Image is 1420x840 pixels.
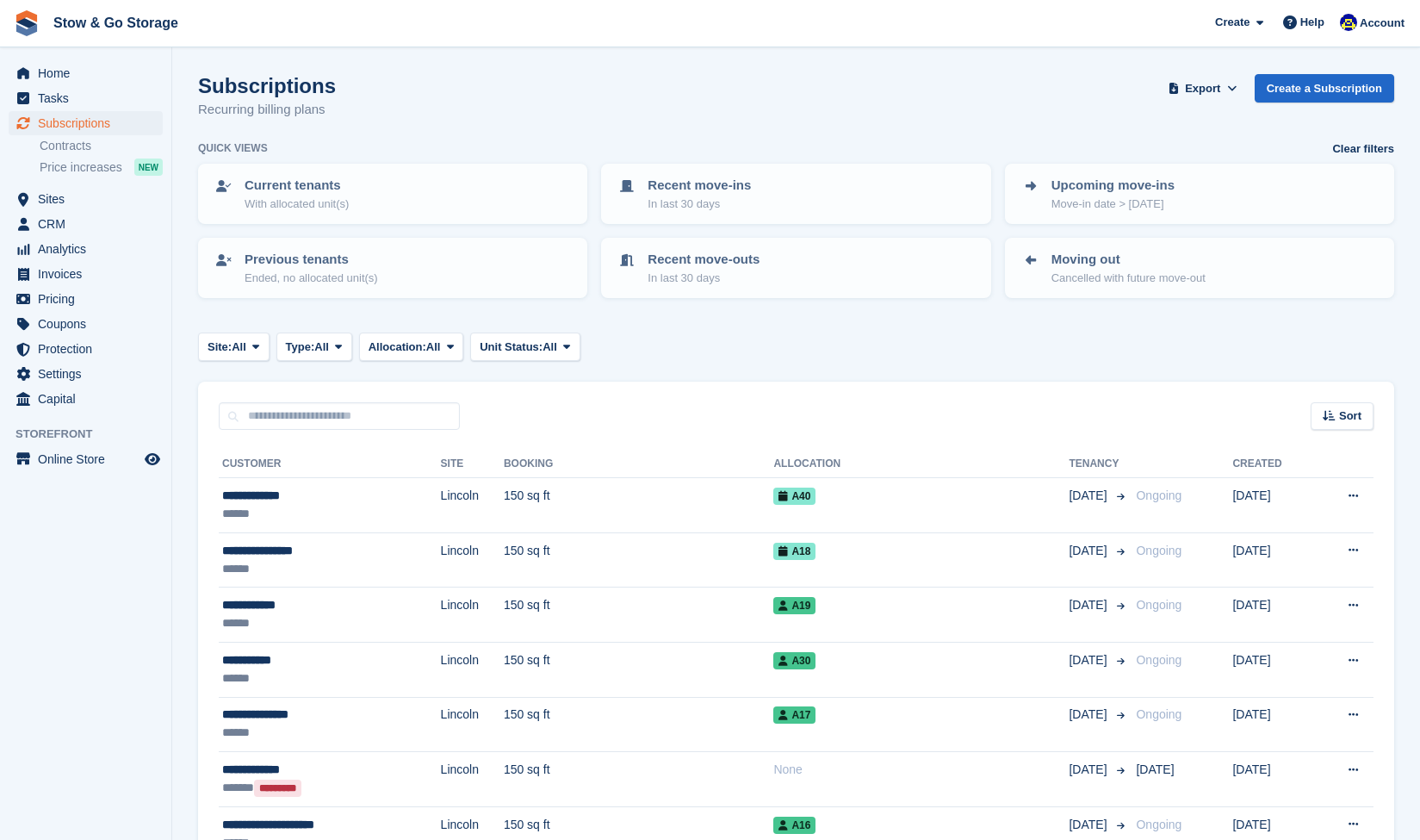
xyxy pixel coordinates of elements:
[1300,14,1324,31] span: Help
[441,451,504,478] th: Site
[1069,487,1110,505] span: [DATE]
[1165,74,1241,103] button: Export
[1136,707,1181,721] span: Ongoing
[441,642,504,697] td: Lincoln
[276,333,352,361] button: Type: All
[1232,752,1313,807] td: [DATE]
[1069,651,1110,669] span: [DATE]
[245,196,349,213] p: With allocated unit(s)
[1069,816,1110,834] span: [DATE]
[219,451,441,478] th: Customer
[38,187,141,211] span: Sites
[504,588,774,643] td: 150 sq ft
[504,752,774,807] td: 150 sq ft
[142,449,163,470] a: Preview store
[773,488,815,505] span: A40
[1232,532,1313,588] td: [DATE]
[1232,478,1313,533] td: [DATE]
[773,817,815,834] span: A16
[773,652,815,669] span: A30
[1232,642,1313,697] td: [DATE]
[1215,14,1249,31] span: Create
[9,187,163,211] a: menu
[9,86,163,110] a: menu
[1007,240,1392,296] a: Moving out Cancelled with future move-out
[38,212,141,236] span: CRM
[441,588,504,643] td: Lincoln
[9,212,163,236] a: menu
[40,138,163,154] a: Contracts
[208,339,232,356] span: Site:
[773,543,815,560] span: A18
[1069,451,1129,478] th: Tenancy
[504,451,774,478] th: Booking
[480,339,543,356] span: Unit Status:
[426,339,441,356] span: All
[603,165,989,222] a: Recent move-ins In last 30 days
[40,159,122,176] span: Price increases
[1069,761,1110,779] span: [DATE]
[1232,451,1313,478] th: Created
[359,333,464,361] button: Allocation: All
[314,339,329,356] span: All
[9,362,163,386] a: menu
[504,697,774,752] td: 150 sq ft
[16,426,171,443] span: Storefront
[648,250,760,270] p: Recent move-outs
[1136,488,1181,502] span: Ongoing
[134,159,163,176] div: NEW
[1051,250,1206,270] p: Moving out
[773,706,815,724] span: A17
[543,339,557,356] span: All
[1136,818,1181,831] span: Ongoing
[1360,15,1404,32] span: Account
[1232,697,1313,752] td: [DATE]
[47,9,185,37] a: Stow & Go Storage
[245,176,349,196] p: Current tenants
[245,250,378,270] p: Previous tenants
[648,196,751,213] p: In last 30 days
[441,532,504,588] td: Lincoln
[369,339,426,356] span: Allocation:
[1340,14,1357,31] img: Rob Good-Stephenson
[1051,176,1175,196] p: Upcoming move-ins
[198,100,336,120] p: Recurring billing plans
[9,111,163,135] a: menu
[1136,544,1181,557] span: Ongoing
[1332,140,1394,158] a: Clear filters
[198,140,268,156] h6: Quick views
[1339,408,1361,425] span: Sort
[648,270,760,287] p: In last 30 days
[1255,74,1394,103] a: Create a Subscription
[1069,596,1110,614] span: [DATE]
[9,337,163,361] a: menu
[504,478,774,533] td: 150 sq ft
[232,339,246,356] span: All
[198,333,270,361] button: Site: All
[1007,165,1392,222] a: Upcoming move-ins Move-in date > [DATE]
[1232,588,1313,643] td: [DATE]
[198,74,336,97] h1: Subscriptions
[38,362,141,386] span: Settings
[38,237,141,261] span: Analytics
[1069,706,1110,724] span: [DATE]
[200,240,586,296] a: Previous tenants Ended, no allocated unit(s)
[773,451,1069,478] th: Allocation
[441,478,504,533] td: Lincoln
[38,287,141,311] span: Pricing
[9,237,163,261] a: menu
[1051,270,1206,287] p: Cancelled with future move-out
[504,642,774,697] td: 150 sq ft
[38,312,141,336] span: Coupons
[773,761,1069,779] div: None
[441,752,504,807] td: Lincoln
[470,333,580,361] button: Unit Status: All
[9,387,163,411] a: menu
[648,176,751,196] p: Recent move-ins
[773,597,815,614] span: A19
[38,337,141,361] span: Protection
[1136,762,1174,776] span: [DATE]
[1136,598,1181,612] span: Ongoing
[40,158,163,177] a: Price increases NEW
[9,287,163,311] a: menu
